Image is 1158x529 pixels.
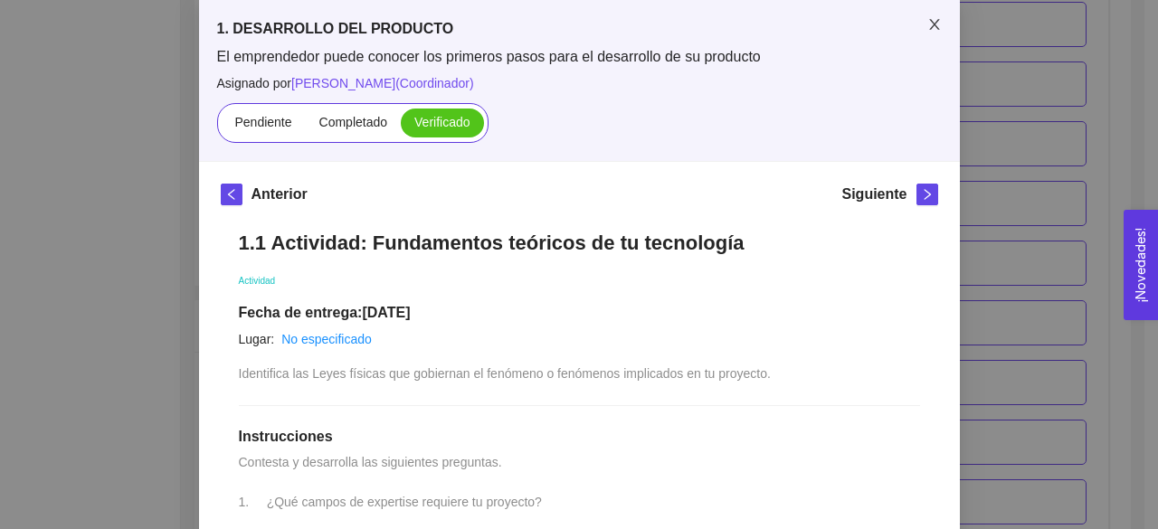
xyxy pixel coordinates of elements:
button: right [916,184,938,205]
span: [PERSON_NAME] ( Coordinador ) [291,76,474,90]
span: Identifica las Leyes físicas que gobiernan el fenómeno o fenómenos implicados en tu proyecto. [239,366,771,381]
h1: Instrucciones [239,428,920,446]
button: Open Feedback Widget [1124,210,1158,320]
span: right [917,188,937,201]
h1: 1.1 Actividad: Fundamentos teóricos de tu tecnología [239,231,920,255]
h1: Fecha de entrega: [DATE] [239,304,920,322]
span: Pendiente [234,115,291,129]
a: No especificado [281,332,372,346]
span: left [222,188,242,201]
article: Lugar: [239,329,275,349]
button: left [221,184,242,205]
span: Completado [319,115,388,129]
span: Actividad [239,276,276,286]
span: Verificado [414,115,470,129]
h5: Anterior [252,184,308,205]
h5: 1. DESARROLLO DEL PRODUCTO [217,18,942,40]
span: close [927,17,942,32]
h5: Siguiente [841,184,906,205]
span: El emprendedor puede conocer los primeros pasos para el desarrollo de su producto [217,47,942,67]
span: Asignado por [217,73,942,93]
